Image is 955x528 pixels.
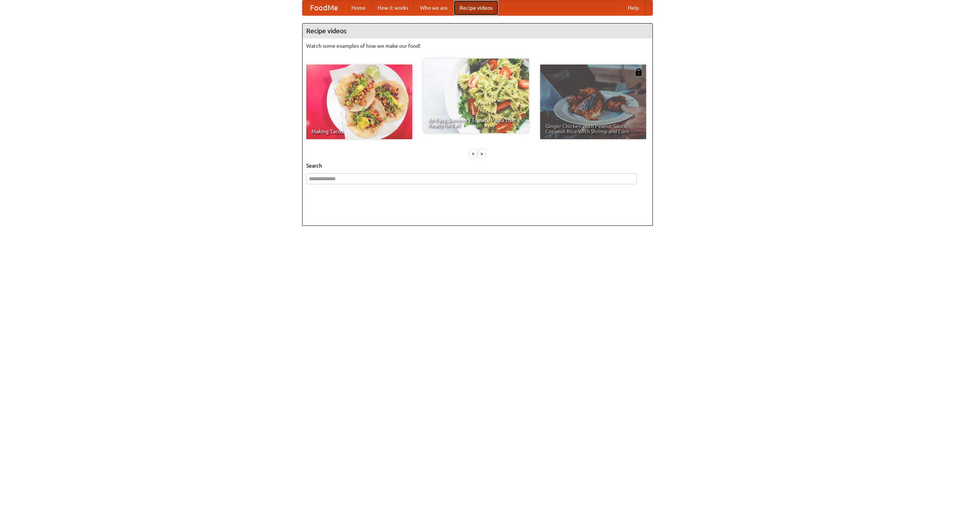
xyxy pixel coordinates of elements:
a: How it works [372,0,414,15]
h4: Recipe videos [303,24,652,38]
a: FoodMe [303,0,345,15]
img: 483408.png [635,68,642,76]
span: Making Tacos [311,129,407,134]
p: Watch some examples of how we make our food! [306,42,649,50]
div: « [470,149,476,158]
a: Help [622,0,645,15]
a: Who we are [414,0,454,15]
a: Making Tacos [306,65,412,139]
h5: Search [306,162,649,169]
div: » [479,149,485,158]
a: An Easy, Summery Tomato Pasta That's Ready for Fall [423,59,529,133]
span: An Easy, Summery Tomato Pasta That's Ready for Fall [428,118,524,128]
a: Recipe videos [454,0,498,15]
a: Home [345,0,372,15]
